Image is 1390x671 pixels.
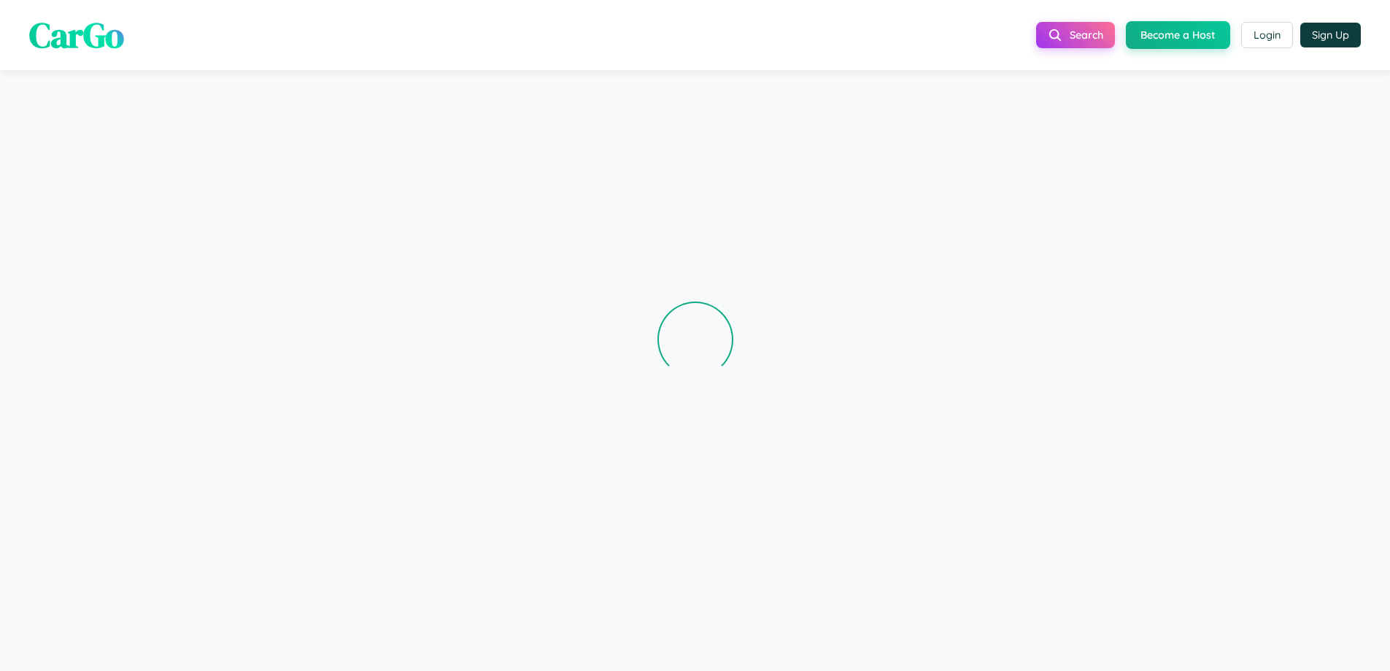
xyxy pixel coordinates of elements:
[1241,22,1293,48] button: Login
[1300,23,1361,47] button: Sign Up
[1070,28,1103,42] span: Search
[1036,22,1115,48] button: Search
[1126,21,1230,49] button: Become a Host
[29,11,124,59] span: CarGo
